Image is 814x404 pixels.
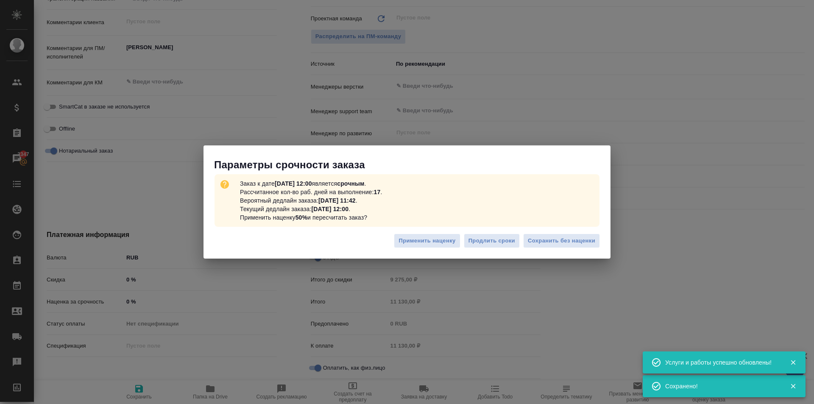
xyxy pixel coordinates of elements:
button: Продлить сроки [464,234,520,248]
b: [DATE] 11:42 [318,197,356,204]
p: Заказ к дате является . Рассчитанное кол-во раб. дней на выполнение: . Вероятный дедлайн заказа: ... [237,176,385,225]
b: срочным [337,180,364,187]
button: Сохранить без наценки [523,234,600,248]
p: Параметры срочности заказа [214,158,610,172]
b: [DATE] 12:00 [311,206,348,212]
button: Применить наценку [394,234,460,248]
b: 17 [374,189,381,195]
b: 50% [295,214,307,221]
div: Услуги и работы успешно обновлены! [665,358,777,367]
span: Применить наценку [399,236,455,246]
span: Сохранить без наценки [528,236,595,246]
div: Сохранено! [665,382,777,390]
b: [DATE] 12:00 [275,180,312,187]
button: Закрыть [784,359,802,366]
button: Закрыть [784,382,802,390]
span: Продлить сроки [468,236,515,246]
